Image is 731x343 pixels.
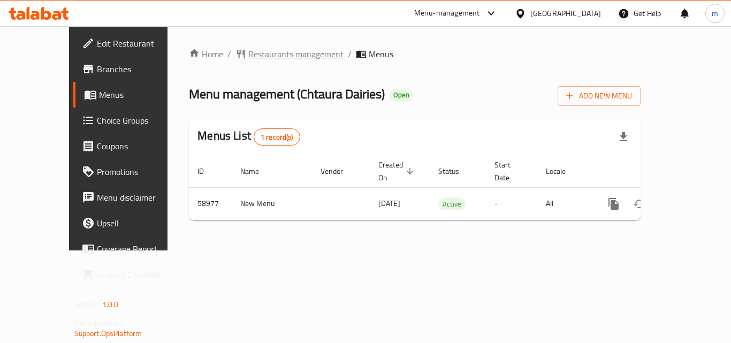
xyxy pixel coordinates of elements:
a: Choice Groups [73,108,191,133]
div: [GEOGRAPHIC_DATA] [530,7,601,19]
a: Branches [73,56,191,82]
span: Locale [546,165,580,178]
span: Created On [378,158,417,184]
a: Support.OpsPlatform [74,326,142,340]
div: Menu-management [414,7,480,20]
span: m [712,7,718,19]
td: All [537,187,592,220]
span: Get support on: [74,316,124,330]
span: [DATE] [378,196,400,210]
a: Restaurants management [235,48,344,60]
button: Change Status [627,191,652,217]
span: Branches [97,63,182,75]
div: Total records count [254,128,300,146]
span: Vendor [321,165,357,178]
li: / [227,48,231,60]
span: Version: [74,298,101,311]
a: Grocery Checklist [73,262,191,287]
a: Home [189,48,223,60]
span: Promotions [97,165,182,178]
span: 1.0.0 [102,298,119,311]
span: Menus [99,88,182,101]
button: Add New Menu [558,86,641,106]
a: Coupons [73,133,191,159]
span: 1 record(s) [254,132,300,142]
span: Status [438,165,473,178]
td: New Menu [232,187,312,220]
span: Restaurants management [248,48,344,60]
span: Grocery Checklist [97,268,182,281]
nav: breadcrumb [189,48,641,60]
td: 58977 [189,187,232,220]
button: more [601,191,627,217]
span: Menus [369,48,393,60]
span: Upsell [97,217,182,230]
div: Open [389,89,414,102]
span: Edit Restaurant [97,37,182,50]
span: Choice Groups [97,114,182,127]
span: Open [389,90,414,100]
span: Coverage Report [97,242,182,255]
a: Upsell [73,210,191,236]
span: Active [438,198,466,210]
a: Menu disclaimer [73,185,191,210]
div: Export file [611,124,636,150]
td: - [486,187,537,220]
span: Start Date [494,158,524,184]
a: Edit Restaurant [73,31,191,56]
span: Coupons [97,140,182,153]
li: / [348,48,352,60]
a: Promotions [73,159,191,185]
th: Actions [592,155,712,188]
span: Menu management ( Chtaura Dairies ) [189,82,385,106]
a: Menus [73,82,191,108]
span: Menu disclaimer [97,191,182,204]
a: Coverage Report [73,236,191,262]
span: Name [240,165,273,178]
span: Add New Menu [566,89,632,103]
span: ID [197,165,218,178]
div: Active [438,197,466,210]
h2: Menus List [197,128,300,146]
table: enhanced table [189,155,712,220]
